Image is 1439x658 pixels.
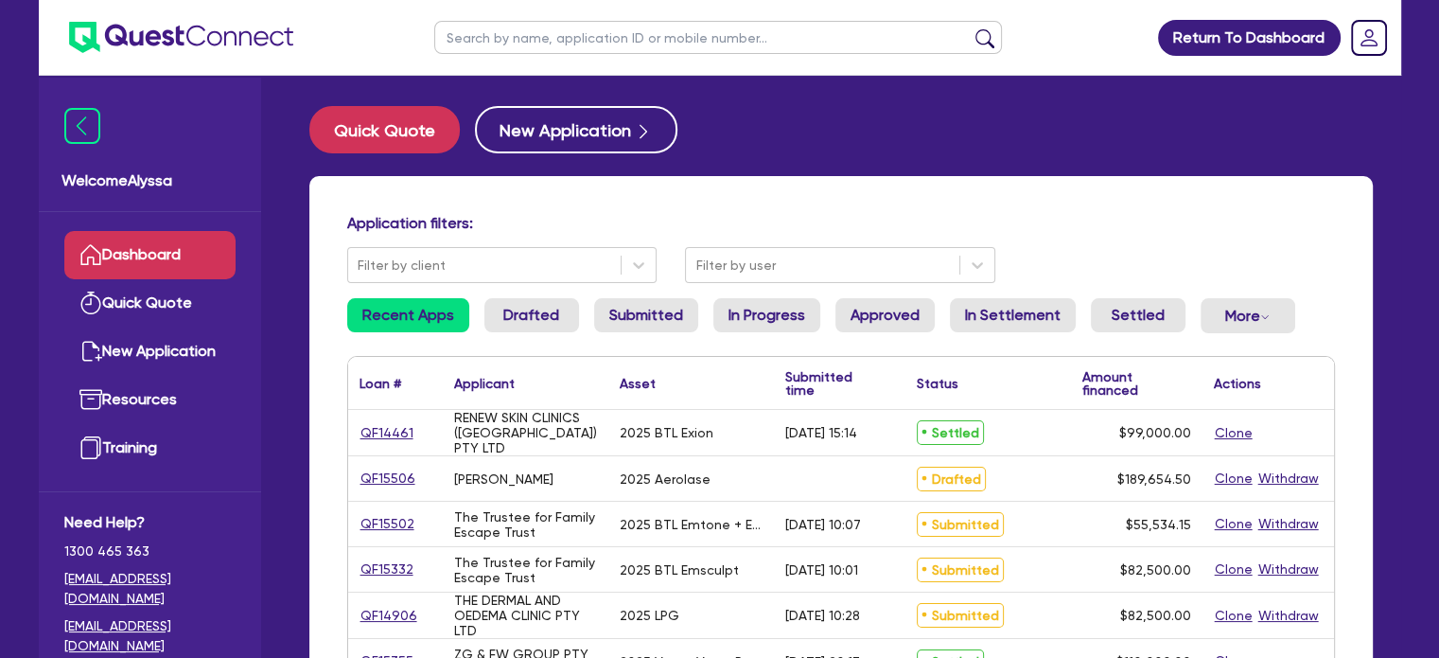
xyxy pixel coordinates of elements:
a: QF14906 [360,605,418,627]
a: Submitted [594,298,698,332]
span: $189,654.50 [1117,471,1191,487]
a: Quick Quote [309,106,475,153]
span: Welcome Alyssa [61,169,238,192]
div: The Trustee for Family Escape Trust [454,555,597,585]
img: new-application [79,340,102,363]
div: Status [917,377,958,390]
button: Clone [1214,422,1254,444]
img: resources [79,388,102,411]
button: Withdraw [1257,513,1320,535]
span: Submitted [917,512,1004,537]
a: Approved [835,298,935,332]
a: [EMAIL_ADDRESS][DOMAIN_NAME] [64,569,236,609]
span: $82,500.00 [1120,562,1191,578]
div: THE DERMAL AND OEDEMA CLINIC PTY LTD [454,593,597,638]
div: [DATE] 10:07 [785,517,861,532]
div: RENEW SKIN CLINICS ([GEOGRAPHIC_DATA]) PTY LTD [454,410,597,455]
div: [PERSON_NAME] [454,471,553,487]
a: Return To Dashboard [1158,20,1341,56]
div: Asset [620,377,656,390]
span: Need Help? [64,511,236,534]
button: Withdraw [1257,559,1320,580]
img: quest-connect-logo-blue [69,22,293,53]
a: Settled [1091,298,1185,332]
div: [DATE] 15:14 [785,425,857,440]
div: 2025 BTL Exion [620,425,713,440]
button: Dropdown toggle [1201,298,1295,333]
a: Dashboard [64,231,236,279]
button: Clone [1214,605,1254,627]
div: 2025 BTL Emtone + Emsella appicator [620,517,763,532]
span: Settled [917,420,984,445]
button: Quick Quote [309,106,460,153]
div: 2025 Aerolase [620,471,711,487]
div: Applicant [454,377,515,390]
span: 1300 465 363 [64,542,236,561]
a: QF15506 [360,468,416,489]
span: Submitted [917,558,1004,582]
a: In Progress [713,298,820,332]
button: Withdraw [1257,468,1320,489]
span: $82,500.00 [1120,608,1191,623]
div: Submitted time [785,370,877,397]
div: The Trustee for Family Escape Trust [454,509,597,540]
div: Loan # [360,377,401,390]
img: quick-quote [79,292,102,314]
div: [DATE] 10:28 [785,608,860,623]
div: 2025 BTL Emsculpt [620,562,739,578]
h4: Application filters: [347,214,1335,232]
a: Drafted [484,298,579,332]
button: Withdraw [1257,605,1320,627]
div: Amount financed [1082,370,1191,397]
input: Search by name, application ID or mobile number... [434,21,1002,54]
span: Drafted [917,467,986,491]
img: training [79,436,102,459]
a: Quick Quote [64,279,236,328]
div: [DATE] 10:01 [785,562,858,578]
span: Submitted [917,603,1004,628]
button: Clone [1214,513,1254,535]
span: $55,534.15 [1126,517,1191,532]
a: Training [64,424,236,472]
a: Recent Apps [347,298,469,332]
a: [EMAIL_ADDRESS][DOMAIN_NAME] [64,616,236,656]
a: Dropdown toggle [1344,13,1394,62]
button: New Application [475,106,677,153]
a: In Settlement [950,298,1076,332]
a: New Application [64,328,236,376]
a: QF14461 [360,422,414,444]
a: QF15502 [360,513,415,535]
div: 2025 LPG [620,608,679,623]
a: Resources [64,376,236,424]
span: $99,000.00 [1119,425,1191,440]
div: Actions [1214,377,1261,390]
button: Clone [1214,559,1254,580]
a: QF15332 [360,559,414,580]
img: icon-menu-close [64,108,100,144]
button: Clone [1214,468,1254,489]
